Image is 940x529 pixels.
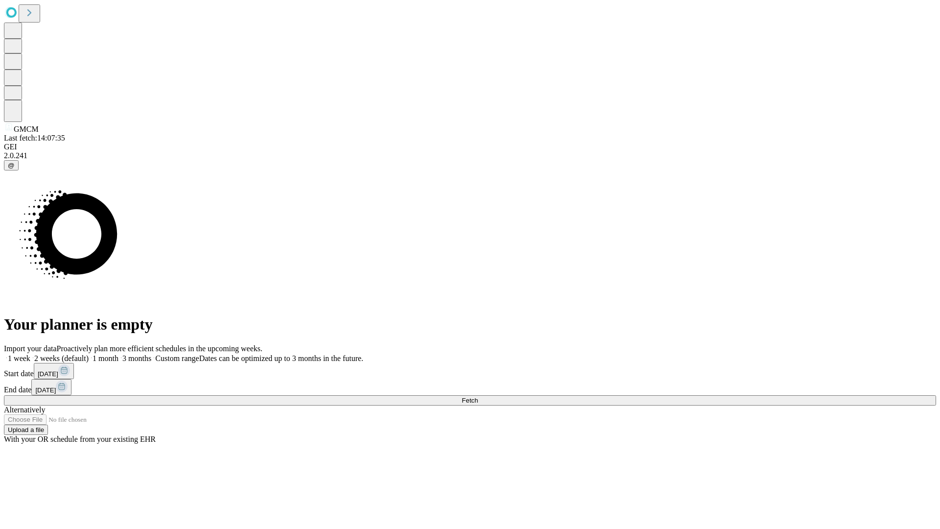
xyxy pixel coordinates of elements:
[4,134,65,142] span: Last fetch: 14:07:35
[4,363,936,379] div: Start date
[4,344,57,353] span: Import your data
[8,354,30,362] span: 1 week
[34,354,89,362] span: 2 weeks (default)
[31,379,71,395] button: [DATE]
[4,151,936,160] div: 2.0.241
[4,143,936,151] div: GEI
[4,425,48,435] button: Upload a file
[34,363,74,379] button: [DATE]
[4,406,45,414] span: Alternatively
[8,162,15,169] span: @
[4,395,936,406] button: Fetch
[122,354,151,362] span: 3 months
[4,160,19,170] button: @
[38,370,58,378] span: [DATE]
[4,315,936,334] h1: Your planner is empty
[35,386,56,394] span: [DATE]
[4,379,936,395] div: End date
[155,354,199,362] span: Custom range
[199,354,363,362] span: Dates can be optimized up to 3 months in the future.
[462,397,478,404] span: Fetch
[4,435,156,443] span: With your OR schedule from your existing EHR
[14,125,39,133] span: GMCM
[57,344,262,353] span: Proactively plan more efficient schedules in the upcoming weeks.
[93,354,118,362] span: 1 month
